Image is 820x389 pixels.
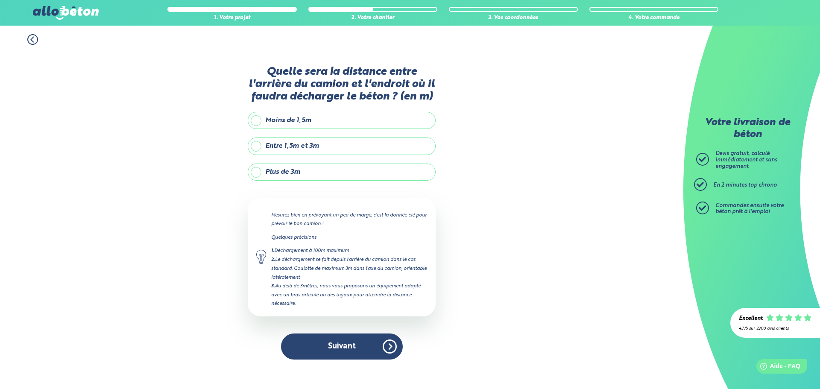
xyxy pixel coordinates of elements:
[449,15,578,21] div: 3. Vos coordonnées
[739,316,763,322] div: Excellent
[271,284,275,289] strong: 3.
[271,211,427,228] p: Mesurez bien en prévoyant un peu de marge, c'est la donnée clé pour prévoir le bon camion !
[248,164,436,181] label: Plus de 3m
[271,282,427,308] div: Au delà de 3mètres, nous vous proposons un équipement adapté avec un bras articulé ou des tuyaux ...
[713,182,777,188] span: En 2 minutes top chrono
[744,356,811,380] iframe: Help widget launcher
[715,203,784,215] span: Commandez ensuite votre béton prêt à l'emploi
[698,117,797,140] p: Votre livraison de béton
[308,15,437,21] div: 2. Votre chantier
[271,249,274,253] strong: 1.
[248,137,436,155] label: Entre 1,5m et 3m
[248,66,436,103] label: Quelle sera la distance entre l'arrière du camion et l'endroit où il faudra décharger le béton ? ...
[167,15,296,21] div: 1. Votre projet
[715,151,777,169] span: Devis gratuit, calculé immédiatement et sans engagement
[589,15,718,21] div: 4. Votre commande
[248,112,436,129] label: Moins de 1,5m
[739,326,811,331] div: 4.7/5 sur 2300 avis clients
[271,255,427,281] div: Le déchargement se fait depuis l'arrière du camion dans le cas standard. Goulotte de maximum 3m d...
[33,6,99,20] img: allobéton
[271,257,275,262] strong: 2.
[271,233,427,242] p: Quelques précisions
[281,333,403,360] button: Suivant
[271,246,427,255] div: Déchargement à 100m maximum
